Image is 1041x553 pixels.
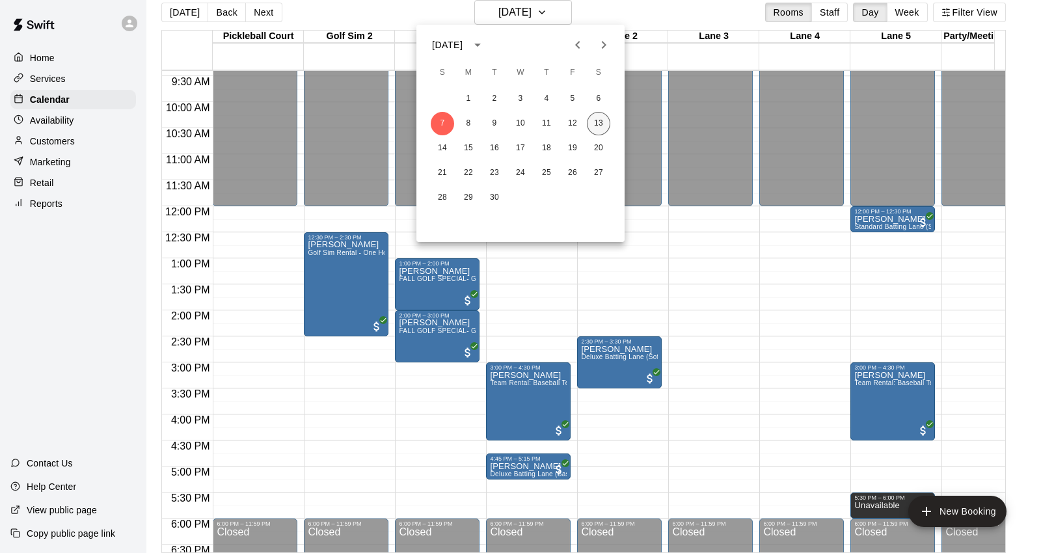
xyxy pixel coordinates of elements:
button: calendar view is open, switch to year view [466,34,489,56]
button: 14 [431,137,454,160]
button: 20 [587,137,610,160]
div: [DATE] [432,38,463,52]
button: 25 [535,161,558,185]
button: 29 [457,186,480,209]
button: 9 [483,112,506,135]
button: 3 [509,87,532,111]
span: Thursday [535,60,558,86]
button: 13 [587,112,610,135]
span: Monday [457,60,480,86]
span: Wednesday [509,60,532,86]
button: 8 [457,112,480,135]
button: 26 [561,161,584,185]
button: 24 [509,161,532,185]
button: 27 [587,161,610,185]
button: Previous month [565,32,591,58]
button: 6 [587,87,610,111]
button: 10 [509,112,532,135]
button: 18 [535,137,558,160]
span: Friday [561,60,584,86]
button: 17 [509,137,532,160]
span: Saturday [587,60,610,86]
button: 7 [431,112,454,135]
button: 30 [483,186,506,209]
span: Tuesday [483,60,506,86]
button: 19 [561,137,584,160]
button: 23 [483,161,506,185]
button: 1 [457,87,480,111]
button: 22 [457,161,480,185]
button: 2 [483,87,506,111]
button: 28 [431,186,454,209]
button: 4 [535,87,558,111]
button: 16 [483,137,506,160]
button: 12 [561,112,584,135]
button: 21 [431,161,454,185]
button: 15 [457,137,480,160]
button: 5 [561,87,584,111]
button: Next month [591,32,617,58]
button: 11 [535,112,558,135]
span: Sunday [431,60,454,86]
